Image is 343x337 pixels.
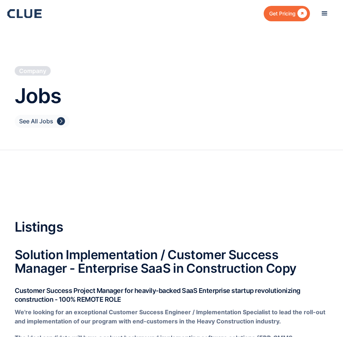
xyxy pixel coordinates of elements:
[15,308,328,326] p: ‍
[15,115,70,128] a: See All Jobs
[15,85,328,108] h1: Jobs
[264,6,310,21] a: Get Pricing
[269,9,296,18] div: Get Pricing
[15,66,51,76] a: Company
[314,3,336,25] div: menu
[15,308,325,325] strong: We're looking for an exceptional Customer Success Engineer / Implementation Specialist to lead th...
[15,248,328,275] h2: Solution Implementation / Customer Success Manager - Enterprise SaaS in Construction Copy
[15,220,328,235] h2: Listings
[19,67,46,75] div: Company
[15,286,328,304] h4: Customer Success Project Manager for heavily-backed SaaS Enterprise startup revolutionizing const...
[19,117,53,126] div: See All Jobs
[296,9,307,18] div: 
[57,117,65,126] div: 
